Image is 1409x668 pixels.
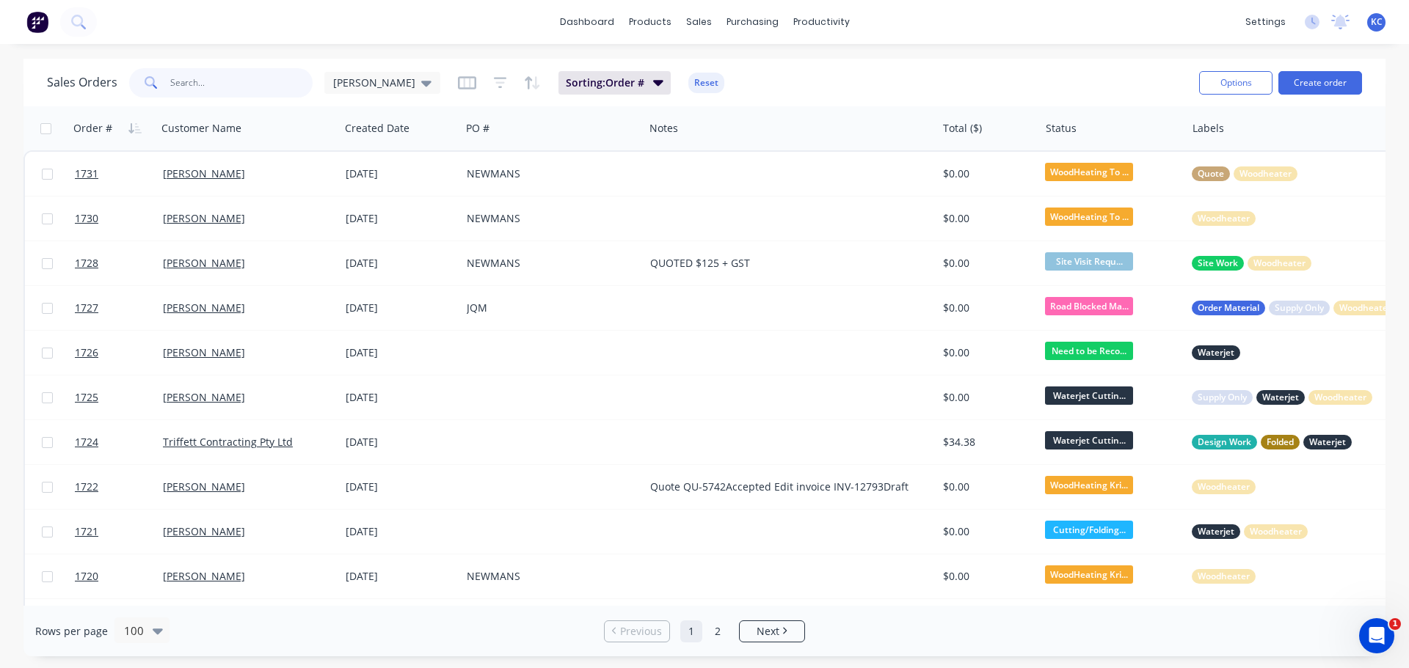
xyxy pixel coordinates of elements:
[688,73,724,93] button: Reset
[1339,301,1391,315] span: Woodheater
[1278,71,1362,95] button: Create order
[346,211,455,226] div: [DATE]
[1192,524,1308,539] button: WaterjetWoodheater
[75,554,163,598] a: 1720
[163,435,293,449] a: Triffett Contracting Pty Ltd
[163,301,245,315] a: [PERSON_NAME]
[620,624,662,639] span: Previous
[1250,524,1302,539] span: Woodheater
[1192,211,1256,226] button: Woodheater
[346,569,455,584] div: [DATE]
[1193,121,1224,136] div: Labels
[75,599,163,643] a: 1719
[75,420,163,464] a: 1724
[943,121,982,136] div: Total ($)
[1198,435,1251,449] span: Design Work
[47,76,117,89] h1: Sales Orders
[1198,256,1238,271] span: Site Work
[1198,166,1224,181] span: Quote
[346,345,455,360] div: [DATE]
[649,121,678,136] div: Notes
[943,435,1030,449] div: $34.38
[161,121,241,136] div: Customer Name
[1238,11,1293,33] div: settings
[1045,208,1133,226] span: WoodHeating To ...
[1198,301,1259,315] span: Order Material
[679,11,719,33] div: sales
[719,11,786,33] div: purchasing
[943,211,1030,226] div: $0.00
[1198,345,1234,360] span: Waterjet
[75,197,163,241] a: 1730
[75,390,98,405] span: 1725
[1389,618,1401,630] span: 1
[553,11,622,33] a: dashboard
[1314,390,1366,405] span: Woodheater
[1045,252,1133,271] span: Site Visit Requ...
[1045,163,1133,181] span: WoodHeating To ...
[163,524,245,538] a: [PERSON_NAME]
[1045,342,1133,360] span: Need to be Reco...
[1192,390,1372,405] button: Supply OnlyWaterjetWoodheater
[757,624,779,639] span: Next
[345,121,409,136] div: Created Date
[1045,431,1133,449] span: Waterjet Cuttin...
[1192,166,1297,181] button: QuoteWoodheater
[1192,435,1352,449] button: Design WorkFoldedWaterjet
[75,286,163,330] a: 1727
[163,390,245,404] a: [PERSON_NAME]
[1192,301,1397,315] button: Order MaterialSupply OnlyWoodheater
[943,256,1030,271] div: $0.00
[786,11,857,33] div: productivity
[75,510,163,554] a: 1721
[1239,166,1292,181] span: Woodheater
[346,390,455,405] div: [DATE]
[75,524,98,539] span: 1721
[943,166,1030,181] div: $0.00
[1045,386,1133,405] span: Waterjet Cuttin...
[333,75,415,90] span: [PERSON_NAME]
[346,301,455,315] div: [DATE]
[467,166,630,181] div: NEWMANS
[467,301,630,315] div: JQM
[346,166,455,181] div: [DATE]
[943,345,1030,360] div: $0.00
[1192,569,1256,584] button: Woodheater
[26,11,48,33] img: Factory
[943,301,1030,315] div: $0.00
[1198,211,1250,226] span: Woodheater
[680,620,702,642] a: Page 1 is your current page
[466,121,489,136] div: PO #
[346,256,455,271] div: [DATE]
[467,569,630,584] div: NEWMANS
[650,256,917,271] div: QUOTED $125 + GST
[163,480,245,493] a: [PERSON_NAME]
[1253,256,1306,271] span: Woodheater
[467,211,630,226] div: NEWMANS
[1192,256,1311,271] button: Site WorkWoodheater
[598,620,811,642] ul: Pagination
[346,435,455,449] div: [DATE]
[1275,301,1324,315] span: Supply Only
[1359,618,1394,653] iframe: Intercom live chat
[75,166,98,181] span: 1731
[1045,521,1133,539] span: Cutting/Folding...
[75,480,98,494] span: 1722
[35,624,108,639] span: Rows per page
[943,569,1030,584] div: $0.00
[707,620,729,642] a: Page 2
[1192,480,1256,494] button: Woodheater
[75,465,163,509] a: 1722
[1192,345,1240,360] button: Waterjet
[622,11,679,33] div: products
[75,375,163,419] a: 1725
[163,166,245,180] a: [PERSON_NAME]
[1309,435,1346,449] span: Waterjet
[75,256,98,271] span: 1728
[75,569,98,584] span: 1720
[1045,476,1133,494] span: WoodHeating Kri...
[1198,569,1250,584] span: Woodheater
[163,211,245,225] a: [PERSON_NAME]
[943,480,1030,494] div: $0.00
[75,301,98,315] span: 1727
